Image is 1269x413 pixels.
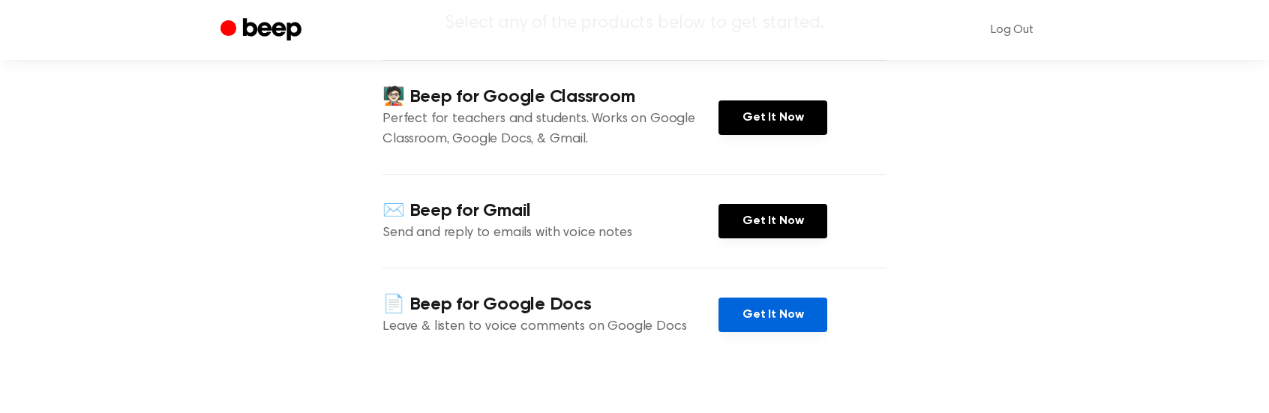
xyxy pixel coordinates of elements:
p: Perfect for teachers and students. Works on Google Classroom, Google Docs, & Gmail. [382,109,718,150]
a: Beep [220,16,305,45]
p: Leave & listen to voice comments on Google Docs [382,317,718,337]
h4: ✉️ Beep for Gmail [382,199,718,223]
a: Get It Now [718,298,827,332]
p: Send and reply to emails with voice notes [382,223,718,244]
h4: 📄 Beep for Google Docs [382,292,718,317]
a: Get It Now [718,100,827,135]
a: Log Out [976,12,1048,48]
h4: 🧑🏻‍🏫 Beep for Google Classroom [382,85,718,109]
a: Get It Now [718,204,827,238]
